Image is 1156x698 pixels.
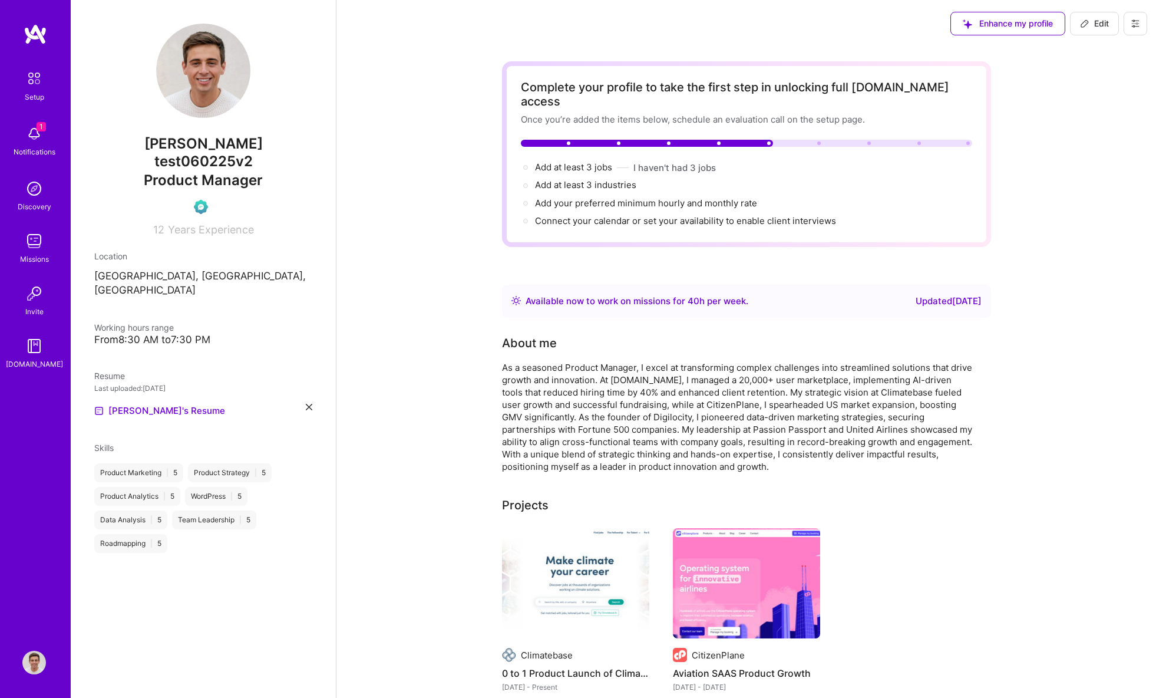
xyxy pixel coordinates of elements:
div: Complete your profile to take the first step in unlocking full [DOMAIN_NAME] access [521,80,972,108]
span: | [150,515,153,525]
img: setup [22,66,47,91]
div: Missions [20,253,49,265]
span: Skills [94,443,114,453]
span: 40 [688,295,699,307]
span: Connect your calendar or set your availability to enable client interviews [535,215,836,226]
span: | [166,468,169,478]
div: Updated [DATE] [916,294,982,308]
img: teamwork [22,229,46,253]
div: Data Analysis 5 [94,511,167,529]
img: Aviation SAAS Product Growth [673,528,820,639]
img: Invite [22,282,46,305]
img: Company logo [502,648,516,662]
div: Last uploaded: [DATE] [94,382,312,394]
div: [DOMAIN_NAME] [6,358,63,370]
div: Product Marketing 5 [94,463,183,482]
div: Invite [25,305,44,318]
span: | [163,492,166,501]
span: Add at least 3 jobs [535,162,612,173]
div: [DATE] - [DATE] [673,681,820,693]
div: Once you’re added the items below, schedule an evaluation call on the setup page. [521,113,972,126]
img: Availability [511,296,521,305]
span: Resume [94,371,125,381]
div: Projects [502,496,549,514]
span: | [230,492,233,501]
span: [PERSON_NAME] test060225v2 [94,135,312,170]
img: Resume [94,406,104,416]
span: Working hours range [94,322,174,332]
button: Edit [1070,12,1119,35]
h4: 0 to 1 Product Launch of Climatebase [502,666,649,681]
span: Edit [1080,18,1109,29]
img: Company logo [673,648,687,662]
span: Product Manager [144,172,263,189]
p: [GEOGRAPHIC_DATA], [GEOGRAPHIC_DATA], [GEOGRAPHIC_DATA] [94,269,312,298]
img: Evaluation Call Pending [194,200,208,214]
button: Enhance my profile [950,12,1065,35]
span: 1 [37,122,46,131]
div: CitizenPlane [692,649,745,661]
button: I haven't had 3 jobs [633,162,716,174]
div: Product Analytics 5 [94,487,180,506]
span: Add at least 3 industries [535,179,636,190]
span: | [239,515,242,525]
img: User Avatar [22,651,46,674]
img: discovery [22,177,46,200]
img: User Avatar [156,24,250,118]
span: Enhance my profile [963,18,1053,29]
img: logo [24,24,47,45]
div: Available now to work on missions for h per week . [526,294,748,308]
span: | [255,468,257,478]
div: WordPress 5 [185,487,247,506]
a: [PERSON_NAME]'s Resume [94,404,225,418]
div: Product Strategy 5 [188,463,272,482]
span: 12 [153,223,164,236]
h4: Aviation SAAS Product Growth [673,666,820,681]
i: icon Close [306,404,312,410]
img: 0 to 1 Product Launch of Climatebase [502,528,649,639]
div: Notifications [14,146,55,158]
div: Climatebase [521,649,573,661]
span: Years Experience [168,223,254,236]
div: [DATE] - Present [502,681,649,693]
span: | [150,539,153,548]
span: Add your preferred minimum hourly and monthly rate [535,197,757,209]
div: Discovery [18,200,51,213]
div: Setup [25,91,44,103]
a: User Avatar [19,651,49,674]
div: About me [502,334,557,352]
div: From 8:30 AM to 7:30 PM [94,334,312,346]
img: bell [22,122,46,146]
i: icon SuggestedTeams [963,19,972,29]
div: Location [94,250,312,262]
img: guide book [22,334,46,358]
div: Roadmapping 5 [94,534,167,553]
div: Team Leadership 5 [172,511,256,529]
div: As a seasoned Product Manager, I excel at transforming complex challenges into streamlined soluti... [502,361,973,473]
